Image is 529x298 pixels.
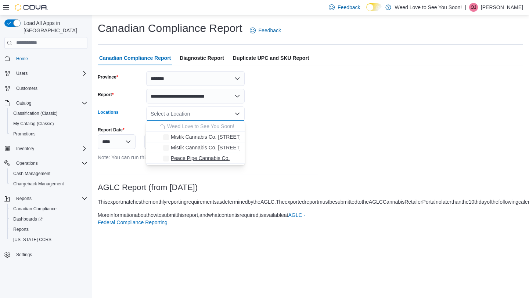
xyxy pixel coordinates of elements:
[13,181,64,187] span: Chargeback Management
[13,159,87,168] span: Operations
[1,158,90,168] button: Operations
[395,3,462,12] p: Weed Love to See You Soon!
[146,153,245,164] button: Peace Pipe Cannabis Co.
[10,109,61,118] a: Classification (Classic)
[1,98,90,108] button: Catalog
[98,21,242,36] h1: Canadian Compliance Report
[10,119,57,128] a: My Catalog (Classic)
[13,159,41,168] button: Operations
[13,99,87,108] span: Catalog
[16,56,28,62] span: Home
[7,179,90,189] button: Chargeback Management
[98,183,318,192] h3: AGLC Report (from [DATE])
[481,3,523,12] p: [PERSON_NAME]
[146,132,245,142] button: Mistik Cannabis Co. [STREET_ADDRESS]
[16,86,37,91] span: Customers
[10,225,87,234] span: Reports
[7,129,90,139] button: Promotions
[21,19,87,34] span: Load All Apps in [GEOGRAPHIC_DATA]
[16,146,34,152] span: Inventory
[13,206,57,212] span: Canadian Compliance
[10,130,39,138] a: Promotions
[13,194,87,203] span: Reports
[259,27,281,34] span: Feedback
[13,171,50,177] span: Cash Management
[247,23,284,38] a: Feedback
[10,169,53,178] a: Cash Management
[13,144,87,153] span: Inventory
[15,4,48,11] img: Cova
[234,111,240,117] button: Close list of options
[10,204,87,213] span: Canadian Compliance
[10,215,46,223] a: Dashboards
[10,130,87,138] span: Promotions
[13,250,35,259] a: Settings
[13,69,30,78] button: Users
[1,249,90,260] button: Settings
[13,237,51,243] span: [US_STATE] CCRS
[146,121,245,132] button: Weed Love to See You Soon!
[13,99,34,108] button: Catalog
[469,3,478,12] div: Othmar Joos
[16,100,31,106] span: Catalog
[10,169,87,178] span: Cash Management
[13,226,29,232] span: Reports
[13,110,58,116] span: Classification (Classic)
[1,83,90,94] button: Customers
[13,144,37,153] button: Inventory
[16,70,28,76] span: Users
[13,54,87,63] span: Home
[465,3,466,12] p: |
[16,252,32,258] span: Settings
[16,196,32,201] span: Reports
[171,133,269,141] span: Mistik Cannabis Co. [STREET_ADDRESS]
[13,216,43,222] span: Dashboards
[4,50,87,279] nav: Complex example
[171,144,269,151] span: Mistik Cannabis Co. [STREET_ADDRESS]
[13,250,87,259] span: Settings
[10,225,32,234] a: Reports
[13,69,87,78] span: Users
[180,51,224,65] span: Diagnostic Report
[146,142,245,153] button: Mistik Cannabis Co. [STREET_ADDRESS]
[7,108,90,119] button: Classification (Classic)
[10,235,54,244] a: [US_STATE] CCRS
[146,121,245,164] div: Choose from the following options
[171,155,230,162] span: Peace Pipe Cannabis Co.
[7,224,90,235] button: Reports
[7,235,90,245] button: [US_STATE] CCRS
[98,127,125,133] label: Report Date
[98,211,318,226] div: More information about how to submit this report, and what content is required, is available at
[233,51,309,65] span: Duplicate UPC and SKU Report
[13,84,87,93] span: Customers
[7,168,90,179] button: Cash Management
[13,194,35,203] button: Reports
[1,143,90,154] button: Inventory
[7,119,90,129] button: My Catalog (Classic)
[98,92,114,98] label: Report
[7,204,90,214] button: Canadian Compliance
[98,109,119,115] label: Locations
[99,51,171,65] span: Canadian Compliance Report
[10,215,87,223] span: Dashboards
[10,119,87,128] span: My Catalog (Classic)
[7,214,90,224] a: Dashboards
[1,68,90,79] button: Users
[338,4,360,11] span: Feedback
[13,84,40,93] a: Customers
[10,235,87,244] span: Washington CCRS
[10,204,60,213] a: Canadian Compliance
[471,3,476,12] span: OJ
[13,131,36,137] span: Promotions
[16,160,38,166] span: Operations
[1,53,90,64] button: Home
[366,3,382,11] input: Dark Mode
[167,123,234,130] span: Weed Love to See You Soon!
[13,54,31,63] a: Home
[98,150,245,165] div: Note: You can run this report for a custom date range [ ]
[98,212,305,225] a: AGLC -Federal Compliance Reporting
[98,74,118,80] label: Province
[10,179,87,188] span: Chargeback Management
[10,109,87,118] span: Classification (Classic)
